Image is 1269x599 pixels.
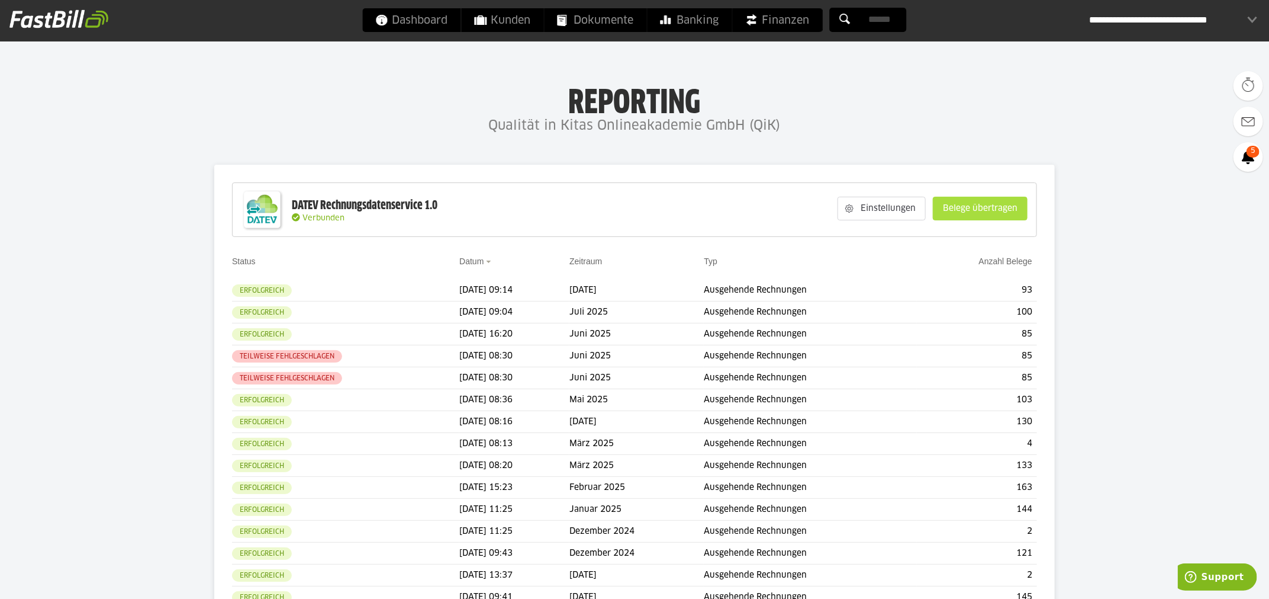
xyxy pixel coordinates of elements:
[661,8,719,32] span: Banking
[569,433,704,455] td: März 2025
[569,411,704,433] td: [DATE]
[917,280,1037,302] td: 93
[1178,563,1257,593] iframe: Öffnet ein Widget, in dem Sie weitere Informationen finden
[459,499,569,521] td: [DATE] 11:25
[917,455,1037,477] td: 133
[459,389,569,411] td: [DATE] 08:36
[704,543,916,565] td: Ausgehende Rechnungen
[232,306,292,319] sl-badge: Erfolgreich
[459,477,569,499] td: [DATE] 15:23
[733,8,823,32] a: Finanzen
[569,257,602,266] a: Zeitraum
[569,455,704,477] td: März 2025
[459,433,569,455] td: [DATE] 08:13
[239,186,286,233] img: DATEV-Datenservice Logo
[232,328,292,341] sl-badge: Erfolgreich
[232,504,292,516] sl-badge: Erfolgreich
[459,302,569,323] td: [DATE] 09:04
[917,433,1037,455] td: 4
[917,543,1037,565] td: 121
[363,8,461,32] a: Dashboard
[376,8,448,32] span: Dashboard
[232,350,342,363] sl-badge: Teilweise fehlgeschlagen
[9,9,108,28] img: fastbill_logo_white.png
[569,302,704,323] td: Juli 2025
[232,569,292,582] sl-badge: Erfolgreich
[569,565,704,587] td: [DATE]
[704,389,916,411] td: Ausgehende Rechnungen
[459,455,569,477] td: [DATE] 08:20
[704,499,916,521] td: Ausgehende Rechnungen
[459,543,569,565] td: [DATE] 09:43
[704,367,916,389] td: Ausgehende Rechnungen
[917,521,1037,543] td: 2
[232,438,292,450] sl-badge: Erfolgreich
[459,323,569,345] td: [DATE] 16:20
[933,197,1028,220] sl-button: Belege übertragen
[704,455,916,477] td: Ausgehende Rechnungen
[569,323,704,345] td: Juni 2025
[917,389,1037,411] td: 103
[545,8,647,32] a: Dokumente
[232,547,292,560] sl-badge: Erfolgreich
[232,460,292,472] sl-badge: Erfolgreich
[917,345,1037,367] td: 85
[704,411,916,433] td: Ausgehende Rechnungen
[459,345,569,367] td: [DATE] 08:30
[302,214,344,222] span: Verbunden
[569,367,704,389] td: Juni 2025
[232,526,292,538] sl-badge: Erfolgreich
[917,323,1037,345] td: 85
[292,198,437,213] div: DATEV Rechnungsdatenservice 1.0
[569,345,704,367] td: Juni 2025
[704,323,916,345] td: Ausgehende Rechnungen
[979,257,1032,266] a: Anzahl Belege
[917,302,1037,323] td: 100
[569,521,704,543] td: Dezember 2024
[569,543,704,565] td: Dezember 2024
[704,521,916,543] td: Ausgehende Rechnungen
[1247,146,1260,158] span: 5
[459,280,569,302] td: [DATE] 09:14
[917,477,1037,499] td: 163
[917,367,1037,389] td: 85
[917,499,1037,521] td: 144
[704,302,916,323] td: Ausgehende Rechnungen
[704,433,916,455] td: Ausgehende Rechnungen
[118,84,1151,114] h1: Reporting
[459,367,569,389] td: [DATE] 08:30
[704,565,916,587] td: Ausgehende Rechnungen
[232,394,292,406] sl-badge: Erfolgreich
[704,345,916,367] td: Ausgehende Rechnungen
[475,8,531,32] span: Kunden
[459,257,484,266] a: Datum
[917,411,1037,433] td: 130
[1233,142,1263,172] a: 5
[486,261,494,263] img: sort_desc.gif
[232,284,292,297] sl-badge: Erfolgreich
[459,565,569,587] td: [DATE] 13:37
[917,565,1037,587] td: 2
[704,477,916,499] td: Ausgehende Rechnungen
[462,8,544,32] a: Kunden
[558,8,634,32] span: Dokumente
[704,257,717,266] a: Typ
[569,280,704,302] td: [DATE]
[459,521,569,543] td: [DATE] 11:25
[232,482,292,494] sl-badge: Erfolgreich
[232,416,292,428] sl-badge: Erfolgreich
[232,372,342,385] sl-badge: Teilweise fehlgeschlagen
[569,499,704,521] td: Januar 2025
[838,197,926,220] sl-button: Einstellungen
[459,411,569,433] td: [DATE] 08:16
[746,8,810,32] span: Finanzen
[232,257,256,266] a: Status
[569,389,704,411] td: Mai 2025
[648,8,732,32] a: Banking
[569,477,704,499] td: Februar 2025
[704,280,916,302] td: Ausgehende Rechnungen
